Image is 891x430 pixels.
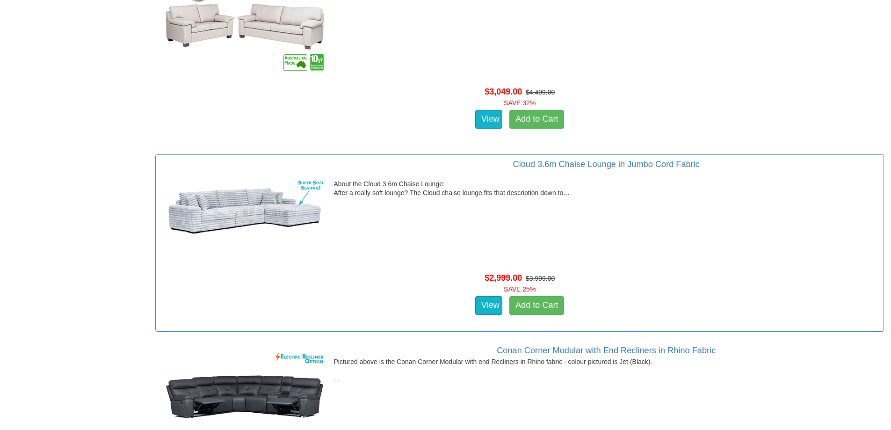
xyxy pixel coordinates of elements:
span: $2,999.00 [485,273,522,283]
a: Add to Cart [509,110,564,129]
p: About the Cloud 3.6m Chaise Lounge: After a really soft lounge? The Cloud chaise lounge fits that... [160,171,879,197]
a: View [475,296,502,315]
font: SAVE 32% [504,99,536,107]
a: Conan Corner Modular with End Recliners in Rhino Fabric [497,346,716,355]
a: Add to Cart [509,296,564,315]
del: $3,999.00 [526,275,555,282]
a: View [475,110,502,129]
del: $4,499.00 [526,88,555,96]
a: Cloud 3.6m Chaise Lounge in Jumbo Cord Fabric [513,160,700,169]
img: Cloud 3.6m Chaise Lounge in Jumbo Cord Fabric [160,160,329,262]
font: SAVE 25% [504,285,536,293]
p: Pictured above is the Conan Corner Modular with end Recliners in Rhino fabric - colour pictured i... [160,357,879,383]
span: $3,049.00 [485,87,522,96]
